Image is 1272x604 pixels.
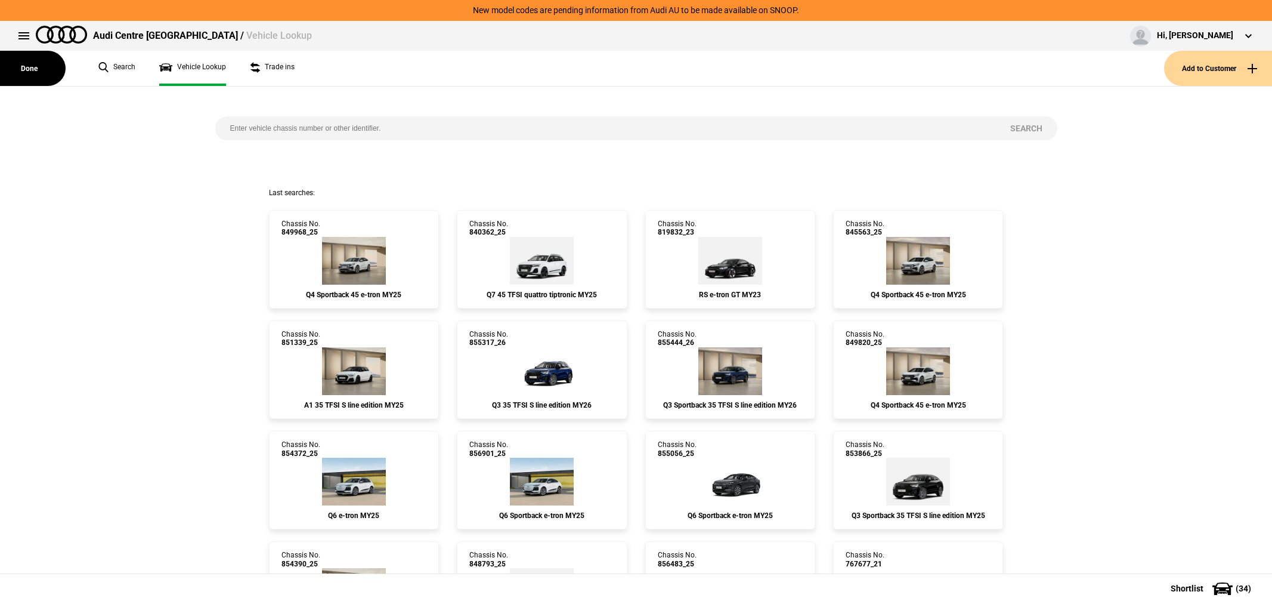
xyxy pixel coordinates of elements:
[269,189,315,197] span: Last searches:
[469,338,508,347] span: 855317_26
[1157,30,1233,42] div: Hi, [PERSON_NAME]
[281,228,320,236] span: 849968_25
[281,560,320,568] span: 854390_25
[846,440,884,458] div: Chassis No.
[846,220,884,237] div: Chassis No.
[698,237,762,285] img: Audi_F83RH7_23_KH_0E0E_WA7_WA2_KB4_PEG_44I_(Nadin:_2PF_44I_73Q_C09_KB4_NW2_PEG_WA2_WA7)_ext.png
[469,551,508,568] div: Chassis No.
[658,338,697,347] span: 855444_26
[469,511,614,520] div: Q6 Sportback e-tron MY25
[215,116,995,140] input: Enter vehicle chassis number or other identifier.
[281,511,426,520] div: Q6 e-tron MY25
[281,220,320,237] div: Chassis No.
[658,511,803,520] div: Q6 Sportback e-tron MY25
[658,440,697,458] div: Chassis No.
[281,291,426,299] div: Q4 Sportback 45 e-tron MY25
[1236,584,1251,593] span: ( 34 )
[469,220,508,237] div: Chassis No.
[93,29,312,42] div: Audi Centre [GEOGRAPHIC_DATA] /
[846,449,884,458] span: 853866_25
[322,458,386,506] img: Audi_GFBA1A_25_FW_2Y2Y__(Nadin:_C06)_ext.png
[469,228,508,236] span: 840362_25
[246,30,312,41] span: Vehicle Lookup
[469,560,508,568] span: 848793_25
[658,291,803,299] div: RS e-tron GT MY23
[469,291,614,299] div: Q7 45 TFSI quattro tiptronic MY25
[469,401,614,409] div: Q3 35 TFSI S line edition MY26
[281,330,320,347] div: Chassis No.
[658,401,803,409] div: Q3 Sportback 35 TFSI S line edition MY26
[281,551,320,568] div: Chassis No.
[1164,51,1272,86] button: Add to Customer
[995,116,1057,140] button: Search
[846,511,991,520] div: Q3 Sportback 35 TFSI S line edition MY25
[846,291,991,299] div: Q4 Sportback 45 e-tron MY25
[846,401,991,409] div: Q4 Sportback 45 e-tron MY25
[506,347,578,395] img: Audi_F3BCCX_26LE_FZ_2D2D_QQ2_6FJ_3S2_V72_WN8_X8C_(Nadin:_3S2_6FJ_C63_QQ2_V72_WN8)_ext.png
[281,401,426,409] div: A1 35 TFSI S line edition MY25
[846,330,884,347] div: Chassis No.
[658,330,697,347] div: Chassis No.
[322,237,386,285] img: Audi_F4NA53_25_AO_2Y2Y_WA7_PY5_PYY_(Nadin:_C19_PY5_PYY_S7E_WA7)_ext.png
[510,458,574,506] img: Audi_GFNA1A_25_FW_2Y2Y__(Nadin:_C06)_ext.png
[469,330,508,347] div: Chassis No.
[1153,574,1272,603] button: Shortlist(34)
[658,220,697,237] div: Chassis No.
[469,449,508,458] span: 856901_25
[36,26,87,44] img: audi.png
[658,449,697,458] span: 855056_25
[658,551,697,568] div: Chassis No.
[698,347,762,395] img: Audi_F3NCCX_26LE_FZ_2D2D_QQ2_3FB_6FJ_V72_WN8_X8C_(Nadin:_3FB_6FJ_C63_QQ2_V72_WN8)_ext.png
[98,51,135,86] a: Search
[658,560,697,568] span: 856483_25
[281,338,320,347] span: 851339_25
[322,347,386,395] img: Audi_GBACHG_25_ZV_2Y0E_PS1_WA9_WBX_6H4_PX2_2Z7_6FB_C5Q_N2T_(Nadin:_2Z7_6FB_6H4_C43_C5Q_N2T_PS1_PX...
[159,51,226,86] a: Vehicle Lookup
[281,449,320,458] span: 854372_25
[694,458,766,506] img: Audi_GFNA1A_25_FW_G5G5_3FU_(Nadin:_3FU_C06)_ext.png
[250,51,295,86] a: Trade ins
[1171,584,1203,593] span: Shortlist
[658,228,697,236] span: 819832_23
[281,440,320,458] div: Chassis No.
[886,237,950,285] img: Audi_F4NA53_25_AO_2Y2Y_WA7_WA2_PY5_PYY_QQ9_55K_(Nadin:_55K_C19_PY5_PYY_QQ9_S7E_WA2_WA7)_ext.png
[886,458,950,506] img: Audi_F3NCCX_25LE_FZ_0E0E_3FB_V72_WN8_X8C_(Nadin:_3FB_C62_V72_WN8)_ext.png
[846,560,884,568] span: 767677_21
[510,237,574,285] img: Audi_4MQAI1_25_MP_2Y2Y_WA9_PAH_F72_(Nadin:_C91_F72_PAH_S9S_WA9)_ext.png
[846,551,884,568] div: Chassis No.
[886,347,950,395] img: Audi_F4NA53_25_AO_2Y2Y_4ZD_WA2_WA7_6FJ_55K_PY5_PYY_QQ9_(Nadin:_4ZD_55K_6FJ_C19_PY5_PYY_QQ9_S7E_WA...
[846,228,884,236] span: 845563_25
[846,338,884,347] span: 849820_25
[469,440,508,458] div: Chassis No.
